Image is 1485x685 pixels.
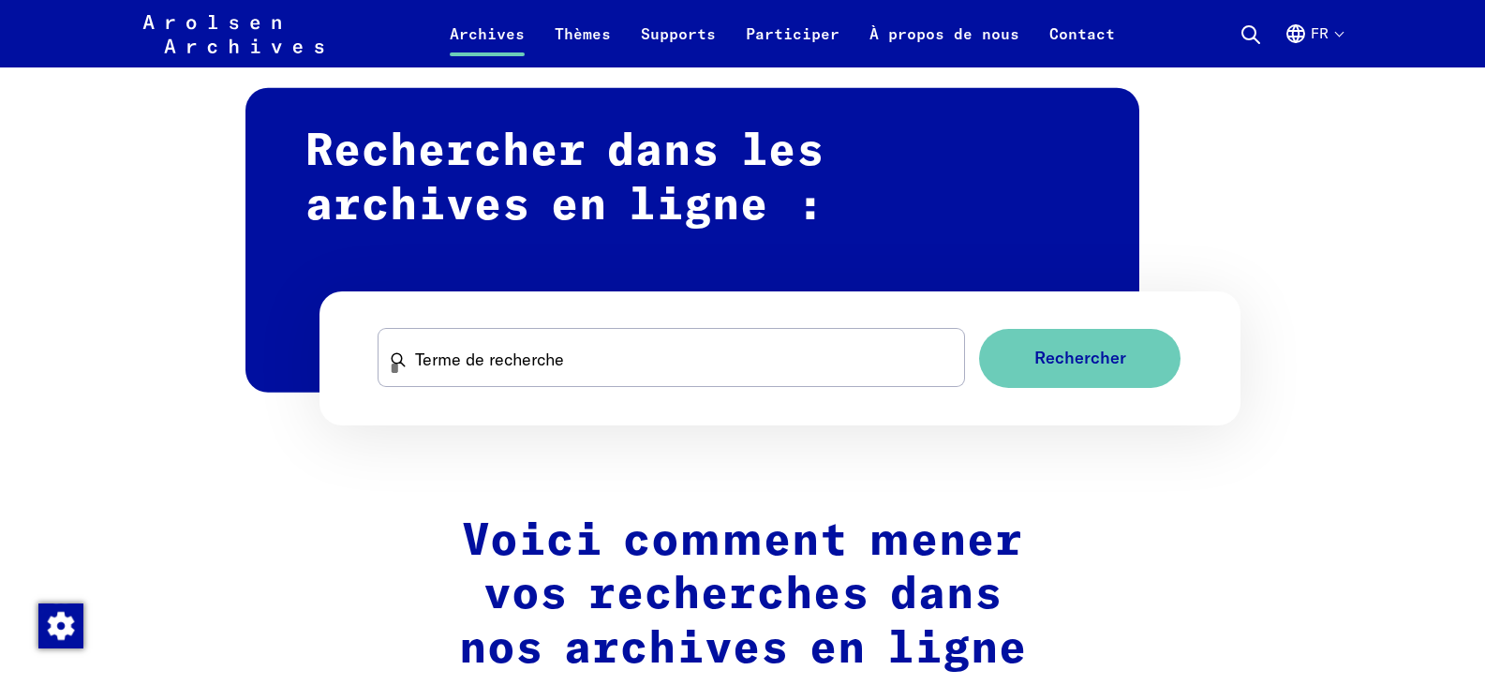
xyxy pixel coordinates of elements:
nav: Principal [435,11,1130,56]
a: À propos de nous [854,22,1034,67]
a: Supports [626,22,731,67]
a: Archives [435,22,540,67]
button: Rechercher [979,329,1181,388]
h2: Rechercher dans les archives en ligne : [245,88,1139,393]
span: Rechercher [1034,349,1126,368]
a: Thèmes [540,22,626,67]
button: Français, sélection de la langue [1285,22,1343,67]
img: Modification du consentement [38,603,83,648]
h2: Voici comment mener vos recherches dans nos archives en ligne [347,515,1139,678]
a: Contact [1034,22,1130,67]
a: Participer [731,22,854,67]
